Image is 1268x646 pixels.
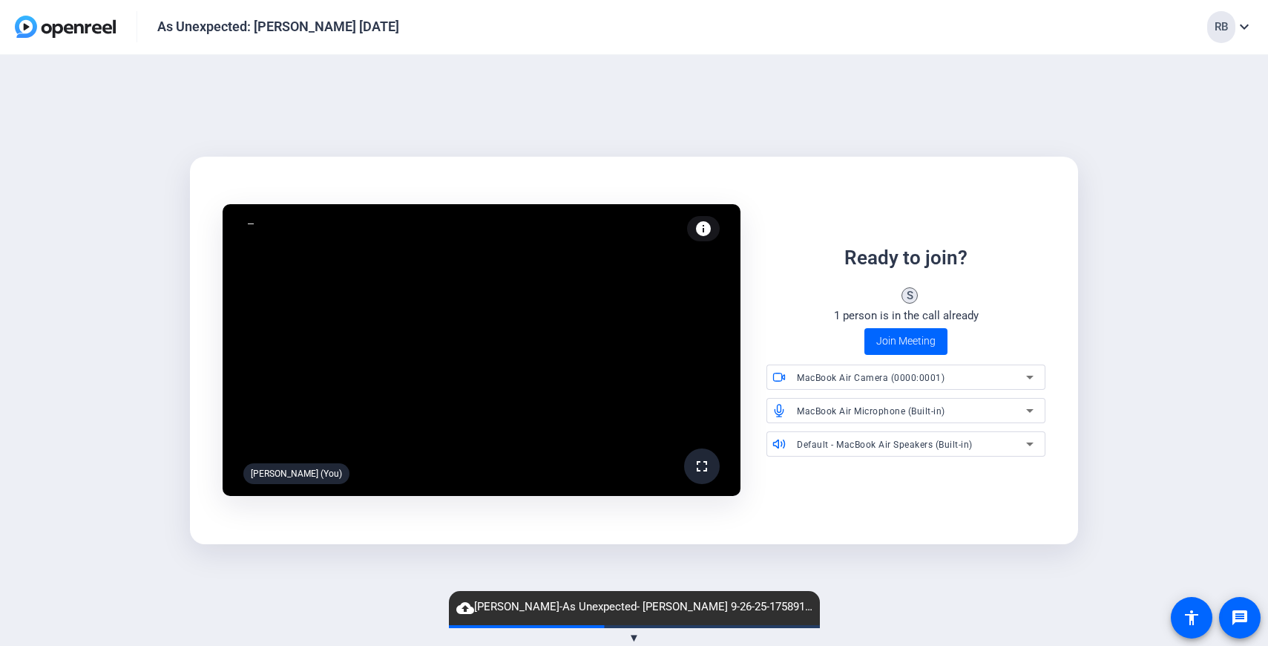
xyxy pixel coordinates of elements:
img: OpenReel logo [15,16,116,38]
div: Ready to join? [844,244,968,273]
span: Join Meeting [876,333,936,349]
button: Join Meeting [864,328,947,355]
mat-icon: message [1231,609,1249,627]
div: S [901,287,918,304]
span: ▼ [628,631,640,645]
span: Default - MacBook Air Speakers (Built-in) [797,440,973,450]
span: [PERSON_NAME]-As Unexpected- [PERSON_NAME] 9-26-25-1758917870960-webcam [449,598,820,616]
mat-icon: cloud_upload [456,599,474,617]
div: [PERSON_NAME] (You) [243,463,349,484]
mat-icon: expand_more [1235,18,1253,36]
mat-icon: accessibility [1183,609,1200,627]
span: MacBook Air Camera (0000:0001) [797,373,945,383]
div: RB [1207,11,1235,43]
div: As Unexpected: [PERSON_NAME] [DATE] [157,18,399,36]
mat-icon: info [694,220,712,238]
mat-icon: fullscreen [693,457,711,475]
span: MacBook Air Microphone (Built-in) [797,406,945,417]
div: 1 person is in the call already [834,307,979,324]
